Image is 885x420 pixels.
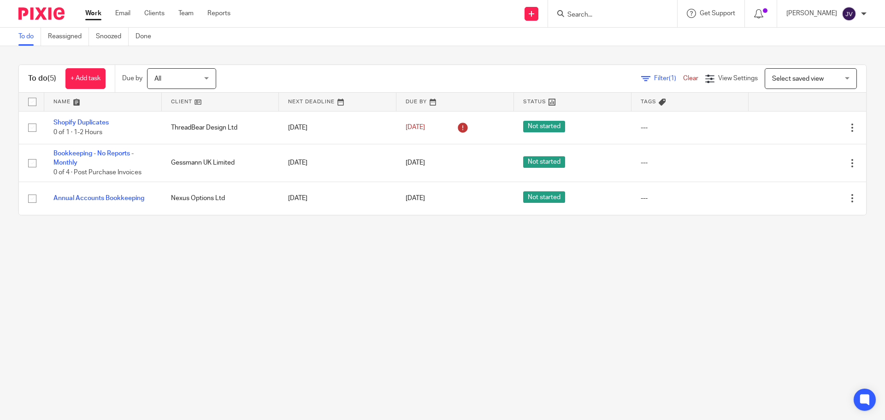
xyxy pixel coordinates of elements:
[48,28,89,46] a: Reassigned
[28,74,56,83] h1: To do
[406,160,425,166] span: [DATE]
[144,9,165,18] a: Clients
[154,76,161,82] span: All
[718,75,758,82] span: View Settings
[683,75,698,82] a: Clear
[566,11,649,19] input: Search
[178,9,194,18] a: Team
[406,195,425,201] span: [DATE]
[162,144,279,182] td: Gessmann UK Limited
[669,75,676,82] span: (1)
[85,9,101,18] a: Work
[279,182,396,215] td: [DATE]
[772,76,824,82] span: Select saved view
[207,9,230,18] a: Reports
[523,121,565,132] span: Not started
[18,7,65,20] img: Pixie
[53,195,144,201] a: Annual Accounts Bookkeeping
[654,75,683,82] span: Filter
[279,111,396,144] td: [DATE]
[122,74,142,83] p: Due by
[641,123,740,132] div: ---
[641,158,740,167] div: ---
[786,9,837,18] p: [PERSON_NAME]
[136,28,158,46] a: Done
[700,10,735,17] span: Get Support
[162,111,279,144] td: ThreadBear Design Ltd
[115,9,130,18] a: Email
[18,28,41,46] a: To do
[523,156,565,168] span: Not started
[53,150,134,166] a: Bookkeeping - No Reports - Monthly
[53,129,102,136] span: 0 of 1 · 1-2 Hours
[53,169,142,176] span: 0 of 4 · Post Purchase Invoices
[641,194,740,203] div: ---
[162,182,279,215] td: Nexus Options Ltd
[65,68,106,89] a: + Add task
[47,75,56,82] span: (5)
[842,6,856,21] img: svg%3E
[523,191,565,203] span: Not started
[406,124,425,131] span: [DATE]
[53,119,109,126] a: Shopify Duplicates
[641,99,656,104] span: Tags
[279,144,396,182] td: [DATE]
[96,28,129,46] a: Snoozed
